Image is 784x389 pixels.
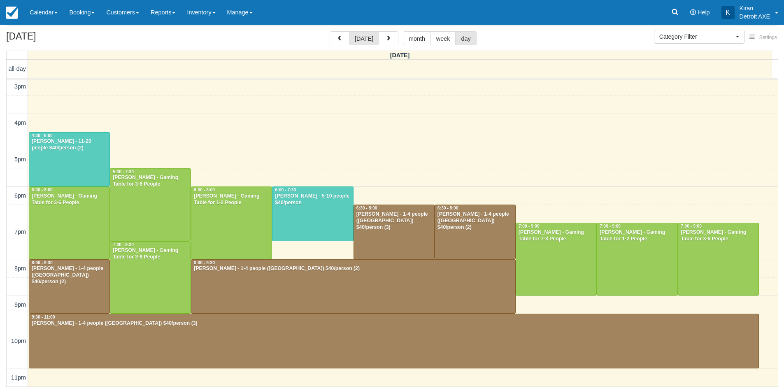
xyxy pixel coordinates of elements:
[9,65,26,72] span: all-day
[29,259,110,314] a: 8:00 - 9:30[PERSON_NAME] - 1-4 people ([GEOGRAPHIC_DATA]) $40/person (2)
[597,223,678,296] a: 7:00 - 9:00[PERSON_NAME] - Gaming Table for 1-2 People
[11,338,26,344] span: 10pm
[31,138,107,151] div: [PERSON_NAME] - 11-20 people $40/person (2)
[14,192,26,199] span: 6pm
[11,374,26,381] span: 11pm
[29,132,110,187] a: 4:30 - 6:00[PERSON_NAME] - 11-20 people $40/person (2)
[6,31,110,47] h2: [DATE]
[112,175,188,188] div: [PERSON_NAME] - Gaming Table for 3-6 People
[740,4,770,12] p: Kiran
[349,31,379,45] button: [DATE]
[680,229,756,242] div: [PERSON_NAME] - Gaming Table for 3-6 People
[599,229,675,242] div: [PERSON_NAME] - Gaming Table for 1-2 People
[435,205,516,259] a: 6:30 - 8:00[PERSON_NAME] - 1-4 people ([GEOGRAPHIC_DATA]) $40/person (2)
[32,315,55,319] span: 9:30 - 11:00
[721,6,735,19] div: K
[678,223,759,296] a: 7:00 - 9:00[PERSON_NAME] - Gaming Table for 3-6 People
[390,52,410,58] span: [DATE]
[110,241,191,314] a: 7:30 - 9:30[PERSON_NAME] - Gaming Table for 3-6 People
[275,193,351,206] div: [PERSON_NAME] - 5-10 people $40/person
[14,301,26,308] span: 9pm
[354,205,435,259] a: 6:30 - 8:00[PERSON_NAME] - 1-4 people ([GEOGRAPHIC_DATA]) $40/person (3)
[698,9,710,16] span: Help
[14,119,26,126] span: 4pm
[356,211,432,231] div: [PERSON_NAME] - 1-4 people ([GEOGRAPHIC_DATA]) $40/person (3)
[654,30,744,44] button: Category Filter
[31,266,107,285] div: [PERSON_NAME] - 1-4 people ([GEOGRAPHIC_DATA]) $40/person (2)
[403,31,431,45] button: month
[191,186,272,259] a: 6:00 - 8:00[PERSON_NAME] - Gaming Table for 1-2 People
[759,35,777,40] span: Settings
[600,224,621,228] span: 7:00 - 9:00
[194,261,215,265] span: 8:00 - 9:30
[659,33,734,41] span: Category Filter
[14,156,26,163] span: 5pm
[437,211,513,231] div: [PERSON_NAME] - 1-4 people ([GEOGRAPHIC_DATA]) $40/person (2)
[437,206,458,210] span: 6:30 - 8:00
[6,7,18,19] img: checkfront-main-nav-mini-logo.png
[113,170,134,174] span: 5:30 - 7:30
[110,168,191,241] a: 5:30 - 7:30[PERSON_NAME] - Gaming Table for 3-6 People
[518,229,594,242] div: [PERSON_NAME] - Gaming Table for 7-8 People
[113,242,134,247] span: 7:30 - 9:30
[31,193,107,206] div: [PERSON_NAME] - Gaming Table for 3-6 People
[29,186,110,259] a: 6:00 - 8:00[PERSON_NAME] - Gaming Table for 3-6 People
[272,186,353,241] a: 6:00 - 7:30[PERSON_NAME] - 5-10 people $40/person
[194,188,215,192] span: 6:00 - 8:00
[455,31,476,45] button: day
[740,12,770,21] p: Detroit AXE
[744,32,782,44] button: Settings
[356,206,377,210] span: 6:30 - 8:00
[193,193,270,206] div: [PERSON_NAME] - Gaming Table for 1-2 People
[14,228,26,235] span: 7pm
[690,9,696,15] i: Help
[32,261,53,265] span: 8:00 - 9:30
[29,314,759,368] a: 9:30 - 11:00[PERSON_NAME] - 1-4 people ([GEOGRAPHIC_DATA]) $40/person (3)
[14,83,26,90] span: 3pm
[430,31,456,45] button: week
[32,133,53,138] span: 4:30 - 6:00
[519,224,540,228] span: 7:00 - 9:00
[193,266,513,272] div: [PERSON_NAME] - 1-4 people ([GEOGRAPHIC_DATA]) $40/person (2)
[516,223,597,296] a: 7:00 - 9:00[PERSON_NAME] - Gaming Table for 7-8 People
[32,188,53,192] span: 6:00 - 8:00
[681,224,702,228] span: 7:00 - 9:00
[275,188,296,192] span: 6:00 - 7:30
[112,247,188,261] div: [PERSON_NAME] - Gaming Table for 3-6 People
[14,265,26,272] span: 8pm
[191,259,516,314] a: 8:00 - 9:30[PERSON_NAME] - 1-4 people ([GEOGRAPHIC_DATA]) $40/person (2)
[31,320,756,327] div: [PERSON_NAME] - 1-4 people ([GEOGRAPHIC_DATA]) $40/person (3)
